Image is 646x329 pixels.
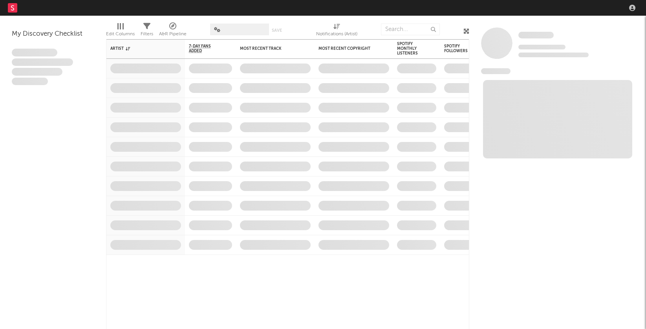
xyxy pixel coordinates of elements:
[189,44,220,53] span: 7-Day Fans Added
[12,58,73,66] span: Integer aliquet in purus et
[12,78,48,85] span: Aliquam viverra
[106,29,135,39] div: Edit Columns
[481,68,511,74] span: News Feed
[159,29,187,39] div: A&R Pipeline
[106,20,135,42] div: Edit Columns
[12,49,57,56] span: Lorem ipsum dolor
[444,44,472,53] div: Spotify Followers
[397,42,425,56] div: Spotify Monthly Listeners
[141,29,153,39] div: Filters
[518,45,565,49] span: Tracking Since: [DATE]
[110,46,169,51] div: Artist
[12,68,62,76] span: Praesent ac interdum
[240,46,299,51] div: Most Recent Track
[316,29,357,39] div: Notifications (Artist)
[518,31,554,39] a: Some Artist
[316,20,357,42] div: Notifications (Artist)
[518,53,589,57] span: 0 fans last week
[318,46,377,51] div: Most Recent Copyright
[272,28,282,33] button: Save
[381,24,440,35] input: Search...
[159,20,187,42] div: A&R Pipeline
[12,29,94,39] div: My Discovery Checklist
[518,32,554,38] span: Some Artist
[141,20,153,42] div: Filters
